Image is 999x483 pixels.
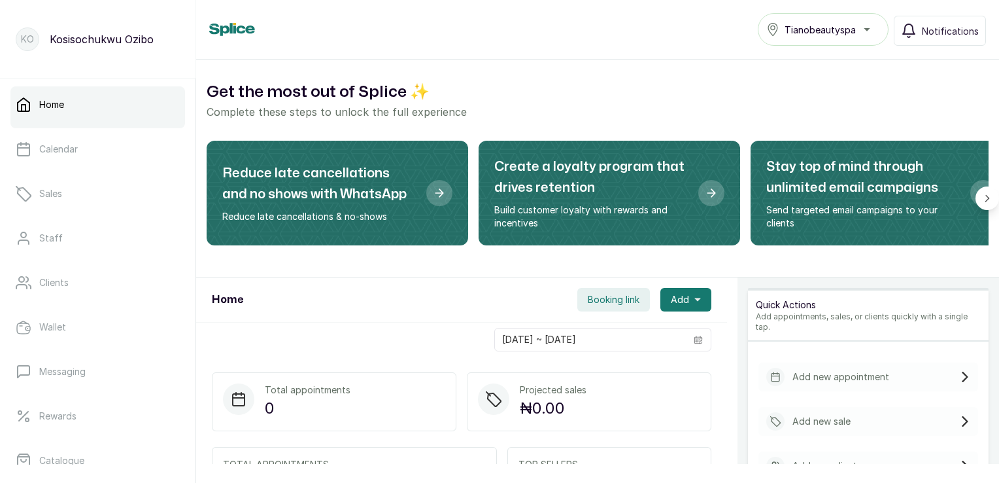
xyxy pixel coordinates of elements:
p: TOP SELLERS [518,458,700,471]
h2: Get the most out of Splice ✨ [207,80,989,104]
button: Add [660,288,711,312]
p: Add new appointment [792,370,889,384]
a: Rewards [10,398,185,435]
p: Rewards [39,410,76,423]
p: Complete these steps to unlock the full experience [207,104,989,120]
span: Add [671,293,689,306]
button: Booking link [577,288,650,312]
p: TOTAL APPOINTMENTS [223,458,486,471]
p: Add appointments, sales, or clients quickly with a single tap. [756,312,981,332]
p: Catalogue [39,454,84,467]
h1: Home [212,292,243,308]
p: Add new client [792,459,857,473]
a: Sales [10,175,185,212]
a: Clients [10,264,185,301]
a: Calendar [10,131,185,168]
a: Messaging [10,353,185,390]
a: Home [10,86,185,123]
button: Notifications [894,16,986,46]
p: Quick Actions [756,298,981,312]
h2: Reduce late cancellations and no shows with WhatsApp [222,163,416,205]
p: Calendar [39,143,78,156]
p: Clients [39,276,69,289]
p: 0 [265,397,350,420]
p: KO [21,33,34,46]
div: Create a loyalty program that drives retention [479,141,740,245]
input: Select date [495,329,686,351]
p: Build customer loyalty with rewards and incentives [494,204,688,230]
a: Staff [10,220,185,257]
p: Kosisochukwu Ozibo [50,31,154,47]
a: Wallet [10,309,185,346]
p: Reduce late cancellations & no-shows [222,210,416,223]
h2: Create a loyalty program that drives retention [494,156,688,198]
p: Home [39,98,64,111]
span: Notifications [922,24,979,38]
h2: Stay top of mind through unlimited email campaigns [766,156,960,198]
div: Reduce late cancellations and no shows with WhatsApp [207,141,468,245]
p: Messaging [39,365,86,378]
p: Wallet [39,321,66,334]
p: Staff [39,232,63,245]
p: Projected sales [520,384,586,397]
span: Booking link [588,293,639,306]
a: Catalogue [10,442,185,479]
span: Tianobeautyspa [785,23,856,37]
button: Tianobeautyspa [758,13,889,46]
p: Sales [39,187,62,200]
p: Send targeted email campaigns to your clients [766,204,960,230]
p: ₦0.00 [520,397,586,420]
p: Total appointments [265,384,350,397]
svg: calendar [694,335,703,344]
p: Add new sale [792,415,851,428]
